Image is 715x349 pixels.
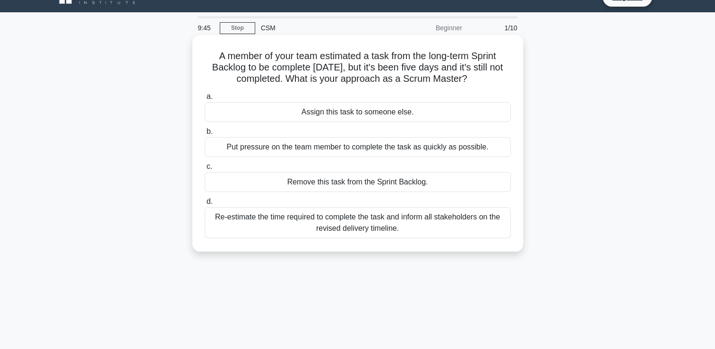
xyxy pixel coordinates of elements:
[205,137,511,157] div: Put pressure on the team member to complete the task as quickly as possible.
[205,172,511,192] div: Remove this task from the Sprint Backlog.
[192,18,220,37] div: 9:45
[468,18,523,37] div: 1/10
[204,50,512,85] h5: A member of your team estimated a task from the long-term Sprint Backlog to be complete [DATE], b...
[205,207,511,238] div: Re-estimate the time required to complete the task and inform all stakeholders on the revised del...
[220,22,255,34] a: Stop
[385,18,468,37] div: Beginner
[255,18,385,37] div: CSM
[207,162,212,170] span: c.
[207,197,213,205] span: d.
[207,127,213,135] span: b.
[205,102,511,122] div: Assign this task to someone else.
[207,92,213,100] span: a.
